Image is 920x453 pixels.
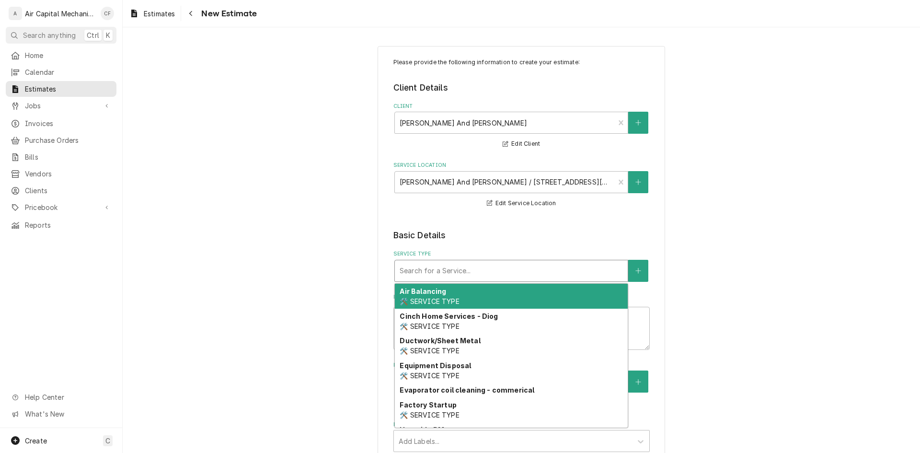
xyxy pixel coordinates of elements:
[25,84,112,94] span: Estimates
[393,162,650,209] div: Service Location
[400,347,459,355] span: 🛠️ SERVICE TYPE
[393,421,650,452] div: Labels
[635,179,641,186] svg: Create New Location
[628,171,648,193] button: Create New Location
[25,202,97,212] span: Pricebook
[25,118,112,128] span: Invoices
[105,436,110,446] span: C
[400,287,446,295] strong: Air Balancing
[6,47,116,63] a: Home
[6,183,116,198] a: Clients
[6,166,116,182] a: Vendors
[393,250,650,258] label: Service Type
[25,152,112,162] span: Bills
[400,372,459,380] span: 🛠️ SERVICE TYPE
[393,81,650,94] legend: Client Details
[400,426,444,434] strong: Hot-side PM
[144,9,175,19] span: Estimates
[101,7,114,20] div: Charles Faure's Avatar
[393,361,650,409] div: Equipment
[25,437,47,445] span: Create
[9,7,22,20] div: A
[393,58,650,67] p: Please provide the following information to create your estimate:
[6,27,116,44] button: Search anythingCtrlK
[6,217,116,233] a: Reports
[6,64,116,80] a: Calendar
[25,50,112,60] span: Home
[25,67,112,77] span: Calendar
[87,30,99,40] span: Ctrl
[6,406,116,422] a: Go to What's New
[6,116,116,131] a: Invoices
[400,312,498,320] strong: Cinch Home Services - Diog
[393,162,650,169] label: Service Location
[400,337,480,345] strong: Ductwork/Sheet Metal
[183,6,198,21] button: Navigate back
[6,149,116,165] a: Bills
[393,293,650,301] label: Reason For Call
[25,101,97,111] span: Jobs
[400,401,456,409] strong: Factory Startup
[25,392,111,402] span: Help Center
[635,379,641,385] svg: Create New Equipment
[393,421,650,429] label: Labels
[393,361,650,369] label: Equipment
[198,7,257,20] span: New Estimate
[25,9,95,19] div: Air Capital Mechanical
[393,250,650,281] div: Service Type
[6,389,116,405] a: Go to Help Center
[25,409,111,419] span: What's New
[635,119,641,126] svg: Create New Client
[393,229,650,242] legend: Basic Details
[501,138,541,150] button: Edit Client
[635,267,641,274] svg: Create New Service
[400,361,471,370] strong: Equipment Disposal
[6,132,116,148] a: Purchase Orders
[126,6,179,22] a: Estimates
[23,30,76,40] span: Search anything
[400,411,459,419] span: 🛠️ SERVICE TYPE
[25,135,112,145] span: Purchase Orders
[400,297,459,305] span: 🛠️ SERVICE TYPE
[6,98,116,114] a: Go to Jobs
[628,371,648,393] button: Create New Equipment
[106,30,110,40] span: K
[25,220,112,230] span: Reports
[393,103,650,110] label: Client
[393,103,650,150] div: Client
[628,112,648,134] button: Create New Client
[400,386,534,394] strong: Evaporator coil cleaning - commerical
[400,322,459,330] span: 🛠️ SERVICE TYPE
[101,7,114,20] div: CF
[628,260,648,282] button: Create New Service
[25,186,112,196] span: Clients
[485,197,558,209] button: Edit Service Location
[25,169,112,179] span: Vendors
[393,293,650,349] div: Reason For Call
[6,199,116,215] a: Go to Pricebook
[6,81,116,97] a: Estimates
